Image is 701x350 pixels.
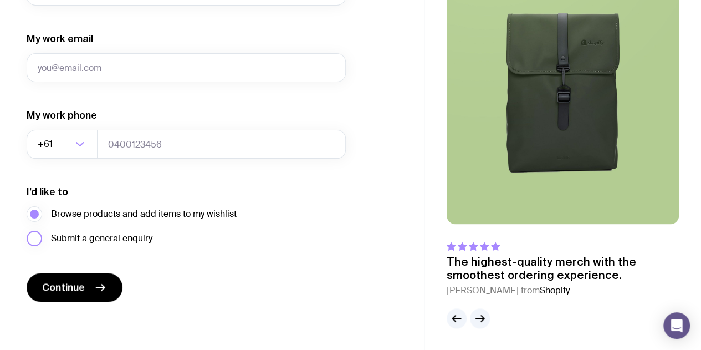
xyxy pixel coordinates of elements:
span: Browse products and add items to my wishlist [51,207,237,221]
button: Continue [27,273,122,302]
cite: [PERSON_NAME] from [447,284,679,297]
span: Submit a general enquiry [51,232,152,245]
input: you@email.com [27,53,346,82]
div: Search for option [27,130,98,159]
label: My work email [27,32,93,45]
span: +61 [38,130,55,159]
input: 0400123456 [97,130,346,159]
p: The highest-quality merch with the smoothest ordering experience. [447,255,679,282]
input: Search for option [55,130,72,159]
label: I’d like to [27,185,68,199]
span: Continue [42,281,85,294]
label: My work phone [27,109,97,122]
span: Shopify [540,285,570,296]
div: Open Intercom Messenger [663,312,690,339]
